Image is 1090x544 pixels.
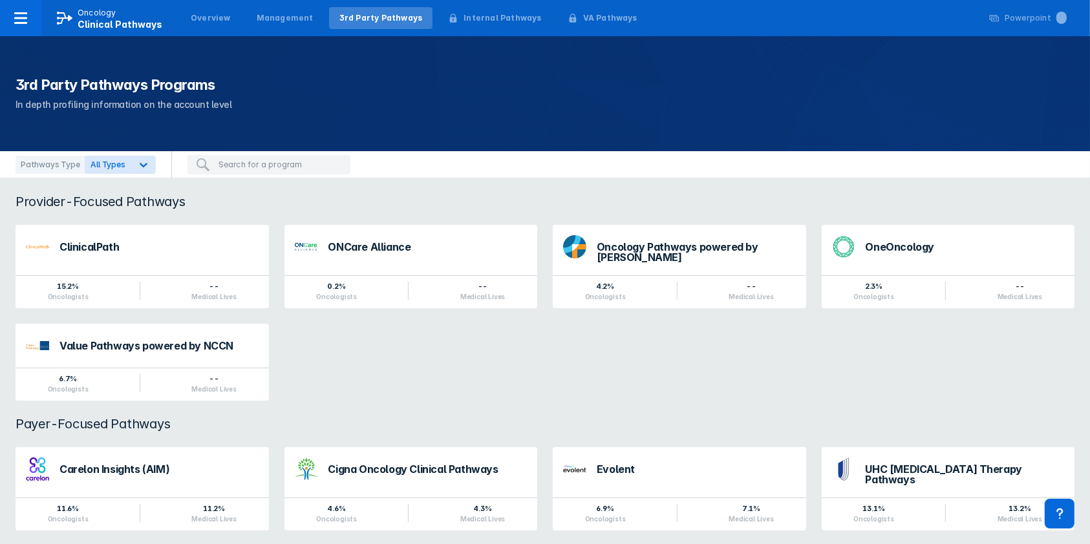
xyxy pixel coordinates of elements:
[460,281,505,291] div: --
[16,75,1074,94] h1: 3rd Party Pathways Programs
[48,373,89,384] div: 6.7%
[460,293,505,300] div: Medical Lives
[78,7,116,19] p: Oncology
[866,242,1065,252] div: OneOncology
[78,19,162,30] span: Clinical Pathways
[328,464,528,474] div: Cigna Oncology Clinical Pathways
[822,447,1075,530] a: UHC [MEDICAL_DATA] Therapy Pathways13.1%Oncologists13.2%Medical Lives
[26,341,49,350] img: value-pathways-nccn.png
[191,281,236,291] div: --
[48,281,89,291] div: 15.2%
[246,7,324,29] a: Management
[316,503,357,514] div: 4.6%
[729,281,773,291] div: --
[191,385,236,393] div: Medical Lives
[180,7,241,29] a: Overview
[191,515,236,523] div: Medical Lives
[16,97,1074,112] p: In depth profiling information on the account level
[48,515,89,523] div: Oncologists
[729,515,773,523] div: Medical Lives
[16,225,269,308] a: ClinicalPath15.2%Oncologists--Medical Lives
[59,340,259,351] div: Value Pathways powered by NCCN
[1005,12,1067,24] div: Powerpoint
[48,293,89,300] div: Oncologists
[853,503,894,514] div: 13.1%
[284,447,538,530] a: Cigna Oncology Clinical Pathways4.6%Oncologists4.3%Medical Lives
[998,281,1042,291] div: --
[295,457,318,481] img: cigna-oncology-clinical-pathways.png
[866,464,1065,485] div: UHC [MEDICAL_DATA] Therapy Pathways
[219,159,343,171] input: Search for a program
[464,12,541,24] div: Internal Pathways
[832,235,855,258] img: oneoncology.png
[16,156,85,174] div: Pathways Type
[553,447,806,530] a: Evolent6.9%Oncologists7.1%Medical Lives
[563,457,586,481] img: new-century-health.png
[16,324,269,401] a: Value Pathways powered by NCCN6.7%Oncologists--Medical Lives
[339,12,423,24] div: 3rd Party Pathways
[191,503,236,514] div: 11.2%
[729,503,773,514] div: 7.1%
[585,503,626,514] div: 6.9%
[729,293,773,300] div: Medical Lives
[585,515,626,523] div: Oncologists
[59,242,259,252] div: ClinicalPath
[316,293,357,300] div: Oncologists
[329,7,433,29] a: 3rd Party Pathways
[597,464,796,474] div: Evolent
[553,225,806,308] a: Oncology Pathways powered by [PERSON_NAME]4.2%Oncologists--Medical Lives
[585,281,626,291] div: 4.2%
[284,225,538,308] a: ONCare Alliance0.2%Oncologists--Medical Lives
[460,515,505,523] div: Medical Lives
[853,281,894,291] div: 2.3%
[1045,499,1074,528] div: Contact Support
[853,293,894,300] div: Oncologists
[48,385,89,393] div: Oncologists
[16,447,269,530] a: Carelon Insights (AIM)11.6%Oncologists11.2%Medical Lives
[460,503,505,514] div: 4.3%
[191,373,236,384] div: --
[853,515,894,523] div: Oncologists
[26,457,49,481] img: carelon-insights.png
[832,457,855,481] img: uhc-pathways.png
[998,503,1042,514] div: 13.2%
[998,293,1042,300] div: Medical Lives
[257,12,314,24] div: Management
[91,160,125,169] span: All Types
[191,293,236,300] div: Medical Lives
[597,242,796,262] div: Oncology Pathways powered by [PERSON_NAME]
[191,12,231,24] div: Overview
[316,515,357,523] div: Oncologists
[998,515,1042,523] div: Medical Lives
[822,225,1075,308] a: OneOncology2.3%Oncologists--Medical Lives
[585,293,626,300] div: Oncologists
[48,503,89,514] div: 11.6%
[328,242,528,252] div: ONCare Alliance
[26,235,49,258] img: via-oncology.png
[316,281,357,291] div: 0.2%
[583,12,637,24] div: VA Pathways
[59,464,259,474] div: Carelon Insights (AIM)
[563,235,586,258] img: dfci-pathways.png
[295,235,318,258] img: oncare-alliance.png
